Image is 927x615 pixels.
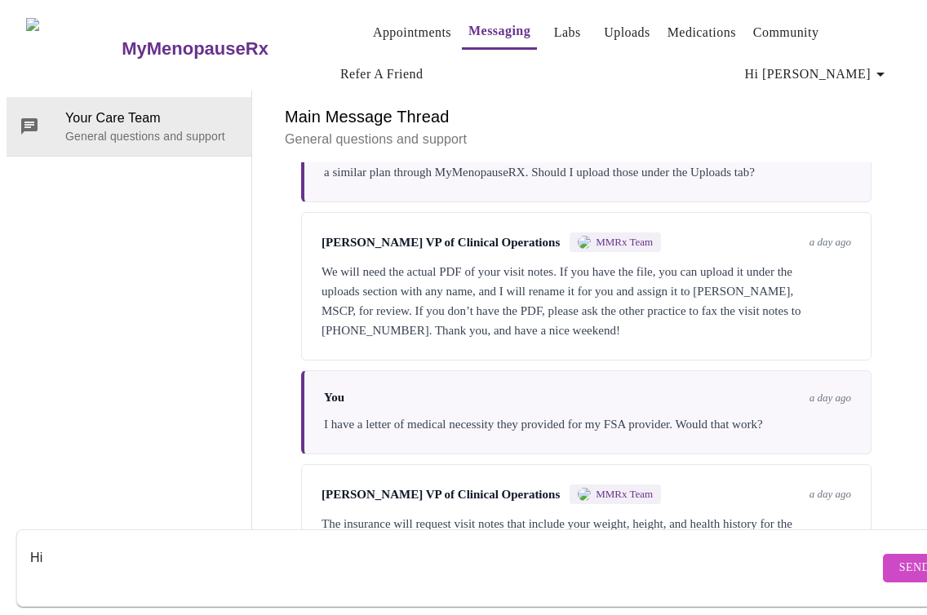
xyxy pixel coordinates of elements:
[120,20,334,77] a: MyMenopauseRx
[65,128,238,144] p: General questions and support
[578,236,591,249] img: MMRX
[26,18,120,79] img: MyMenopauseRx Logo
[809,392,851,405] span: a day ago
[462,15,537,50] button: Messaging
[468,20,530,42] a: Messaging
[322,488,560,502] span: [PERSON_NAME] VP of Clinical Operations
[373,21,451,44] a: Appointments
[340,63,424,86] a: Refer a Friend
[324,414,851,434] div: I have a letter of medical necessity they provided for my FSA provider. Would that work?
[322,236,560,250] span: [PERSON_NAME] VP of Clinical Operations
[809,236,851,249] span: a day ago
[30,542,879,594] textarea: Send a message about your appointment
[661,16,743,49] button: Medications
[747,16,826,49] button: Community
[738,58,897,91] button: Hi [PERSON_NAME]
[122,38,268,60] h3: MyMenopauseRx
[668,21,736,44] a: Medications
[596,236,653,249] span: MMRx Team
[7,97,251,156] div: Your Care TeamGeneral questions and support
[285,130,888,149] p: General questions and support
[596,488,653,501] span: MMRx Team
[324,391,344,405] span: You
[322,514,851,553] div: The insurance will request visit notes that include your weight, height, and health history for t...
[541,16,593,49] button: Labs
[366,16,458,49] button: Appointments
[322,262,851,340] div: We will need the actual PDF of your visit notes. If you have the file, you can upload it under th...
[597,16,657,49] button: Uploads
[745,63,890,86] span: Hi [PERSON_NAME]
[604,21,650,44] a: Uploads
[65,108,238,128] span: Your Care Team
[285,104,888,130] h6: Main Message Thread
[554,21,581,44] a: Labs
[809,488,851,501] span: a day ago
[578,488,591,501] img: MMRX
[753,21,819,44] a: Community
[334,58,430,91] button: Refer a Friend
